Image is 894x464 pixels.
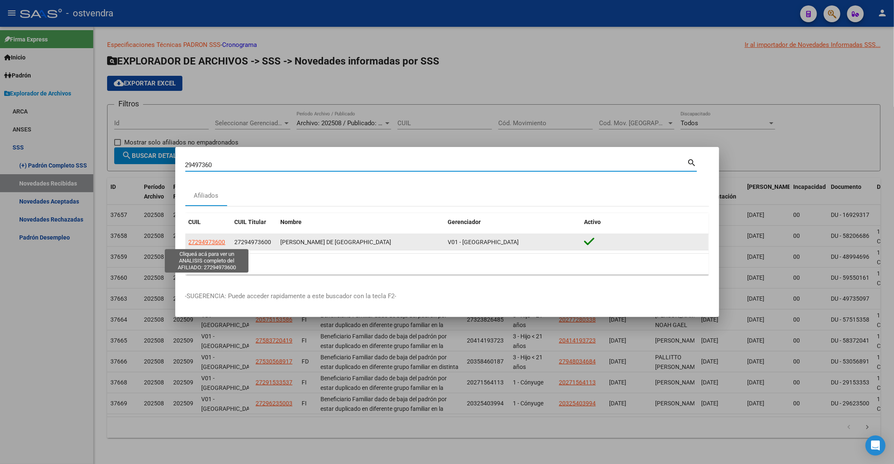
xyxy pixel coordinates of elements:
[189,219,201,225] span: CUIL
[185,213,231,231] datatable-header-cell: CUIL
[194,191,218,201] div: Afiliados
[185,291,709,301] p: -SUGERENCIA: Puede acceder rapidamente a este buscador con la tecla F2-
[448,239,519,245] span: V01 - [GEOGRAPHIC_DATA]
[235,239,272,245] span: 27294973600
[281,219,302,225] span: Nombre
[584,219,601,225] span: Activo
[448,219,481,225] span: Gerenciador
[235,219,266,225] span: CUIL Titular
[581,213,709,231] datatable-header-cell: Activo
[189,239,225,245] span: 27294973600
[281,237,441,247] div: [PERSON_NAME] DE [GEOGRAPHIC_DATA]
[277,213,445,231] datatable-header-cell: Nombre
[687,157,697,167] mat-icon: search
[185,254,709,275] div: 1 total
[231,213,277,231] datatable-header-cell: CUIL Titular
[866,436,886,456] div: Open Intercom Messenger
[445,213,581,231] datatable-header-cell: Gerenciador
